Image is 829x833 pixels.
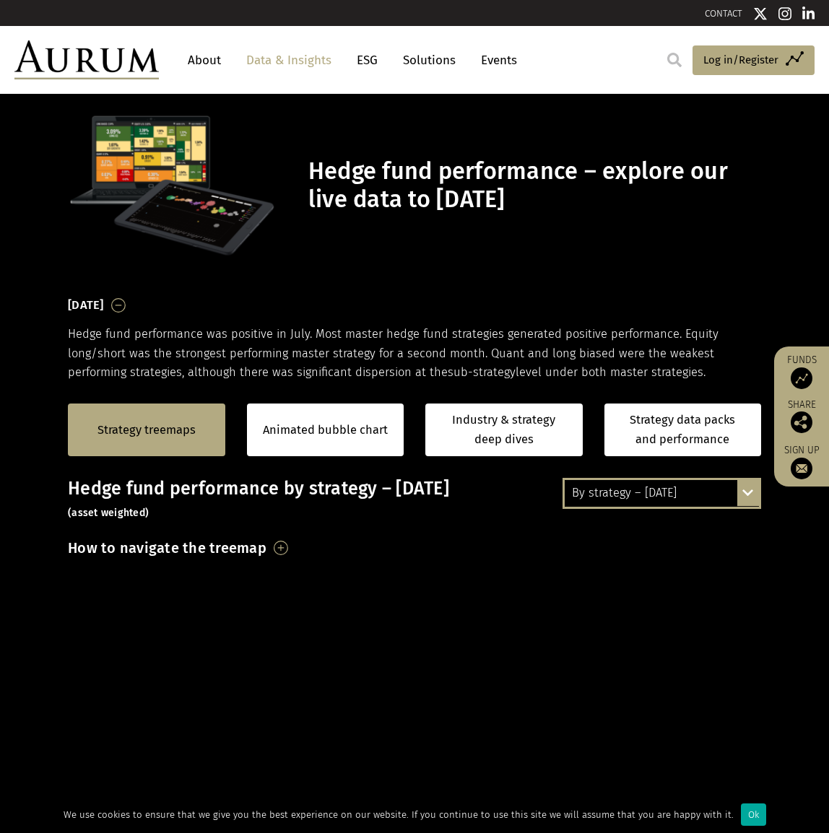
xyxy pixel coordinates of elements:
img: Twitter icon [753,6,768,21]
h3: How to navigate the treemap [68,536,266,560]
a: About [181,47,228,74]
a: Solutions [396,47,463,74]
a: Log in/Register [693,45,815,76]
a: Data & Insights [239,47,339,74]
a: Animated bubble chart [263,421,388,440]
p: Hedge fund performance was positive in July. Most master hedge fund strategies generated positive... [68,325,761,382]
a: Events [474,47,517,74]
img: Linkedin icon [802,6,815,21]
img: search.svg [667,53,682,67]
span: sub-strategy [448,365,516,379]
div: By strategy – [DATE] [565,480,759,506]
span: Log in/Register [703,51,778,69]
h3: [DATE] [68,295,104,316]
a: ESG [350,47,385,74]
img: Sign up to our newsletter [791,458,812,479]
div: Share [781,400,822,433]
a: Strategy data packs and performance [604,404,762,456]
small: (asset weighted) [68,507,149,519]
a: Industry & strategy deep dives [425,404,583,456]
a: Sign up [781,444,822,479]
a: Strategy treemaps [97,421,196,440]
img: Share this post [791,411,812,433]
div: Ok [741,803,766,826]
img: Instagram icon [778,6,791,21]
img: Aurum [14,40,159,79]
a: CONTACT [705,8,742,19]
img: Access Funds [791,367,812,389]
h3: Hedge fund performance by strategy – [DATE] [68,478,761,521]
a: Funds [781,354,822,389]
h1: Hedge fund performance – explore our live data to [DATE] [308,157,758,214]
